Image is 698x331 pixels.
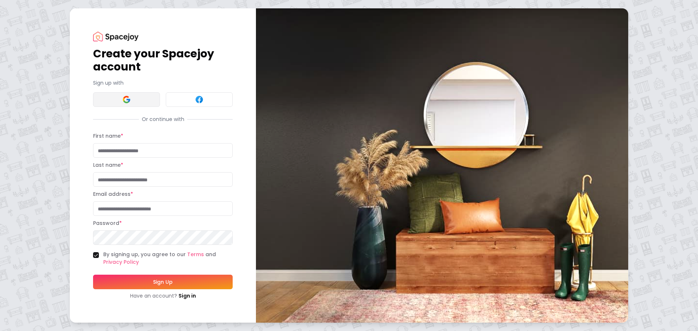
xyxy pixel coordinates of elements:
img: Facebook signin [195,95,204,104]
label: By signing up, you agree to our and [103,251,233,266]
label: First name [93,132,123,140]
label: Password [93,219,122,227]
a: Terms [187,251,204,258]
img: Google signin [122,95,131,104]
label: Last name [93,161,123,169]
button: Sign Up [93,275,233,289]
img: banner [256,8,628,323]
label: Email address [93,190,133,198]
h1: Create your Spacejoy account [93,47,233,73]
a: Sign in [178,292,196,299]
p: Sign up with [93,79,233,86]
a: Privacy Policy [103,258,139,266]
img: Spacejoy Logo [93,32,139,41]
span: Or continue with [139,116,187,123]
div: Have an account? [93,292,233,299]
